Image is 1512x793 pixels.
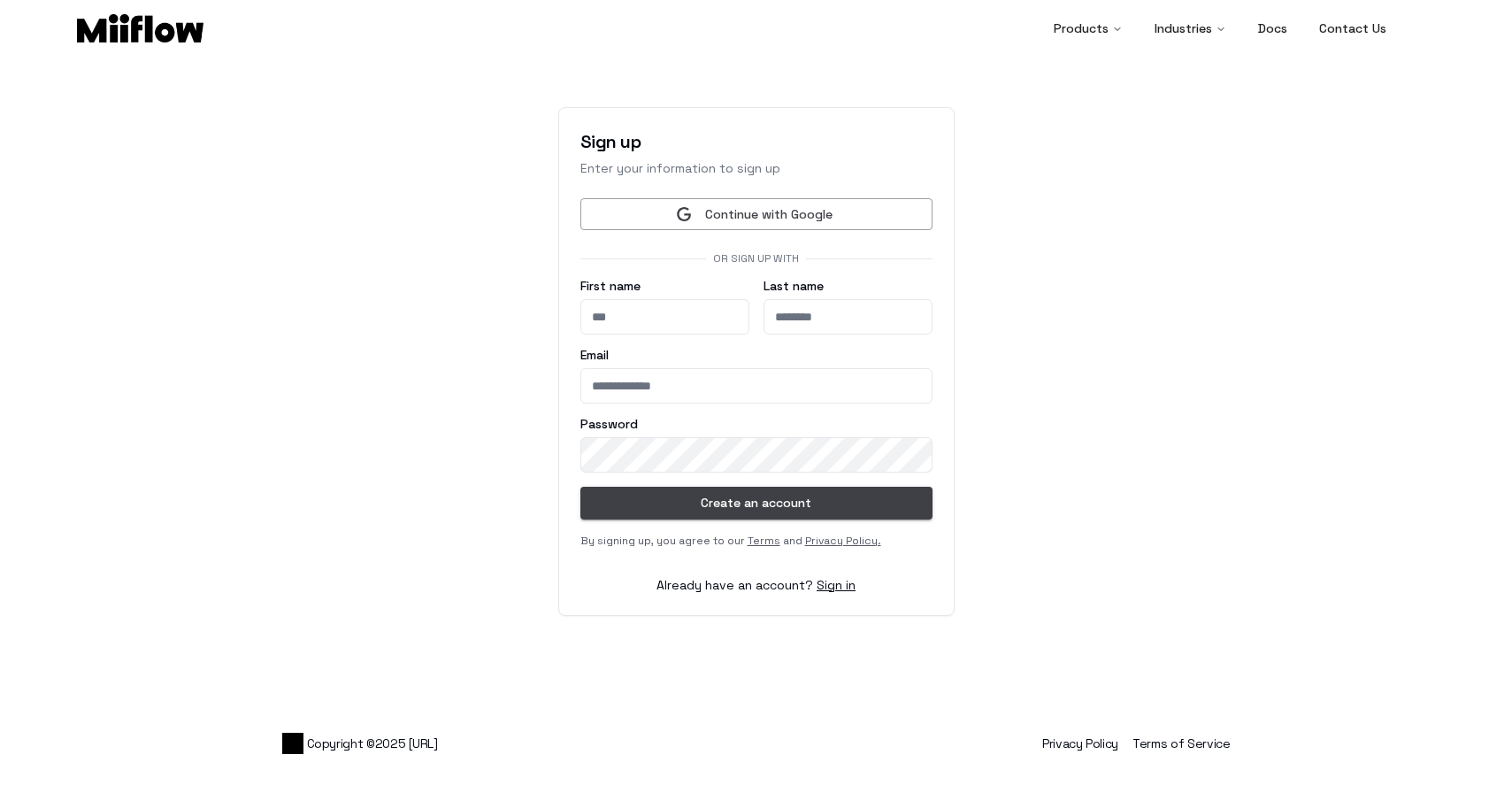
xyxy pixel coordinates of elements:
[580,418,933,430] label: Password
[764,280,933,292] label: Last name
[748,534,780,548] a: Terms
[1305,11,1401,46] a: Contact Us
[805,534,881,548] a: Privacy Policy.
[1040,11,1137,46] button: Products
[580,198,933,231] button: Continue with Google
[282,733,303,754] img: Logo
[580,487,933,520] button: Create an account
[580,159,933,177] p: Enter your information to sign up
[817,577,856,593] a: Sign in
[1244,11,1301,46] a: Docs
[1132,735,1230,751] a: Terms of Service
[1042,735,1118,751] a: Privacy Policy
[580,129,933,154] h3: Sign up
[580,349,933,361] label: Email
[706,251,806,266] span: Or sign up with
[1140,11,1240,46] button: Industries
[282,733,438,754] span: Copyright © 2025
[580,280,749,292] label: First name
[580,534,933,548] div: By signing up, you agree to our and
[580,576,933,594] div: Already have an account?
[1040,11,1401,46] nav: Main
[409,735,437,752] a: [URL]
[77,14,203,42] img: Logo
